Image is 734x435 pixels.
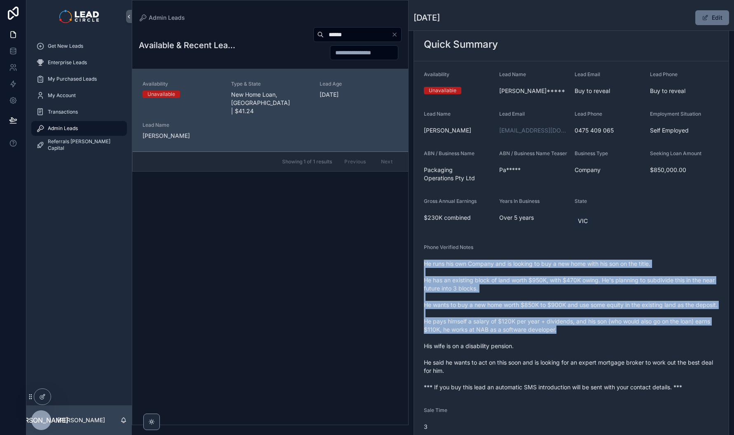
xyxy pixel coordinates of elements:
span: Lead Email [575,71,600,77]
span: Type & State [231,81,310,87]
span: Lead Phone [575,111,602,117]
a: AvailabilityUnavailableType & StateNew Home Loan, [GEOGRAPHIC_DATA] | $41.24Lead Age[DATE]Lead Na... [133,69,408,151]
a: Admin Leads [139,14,185,22]
span: Buy to reveal [575,87,643,95]
span: Self Employed [650,126,719,135]
span: State [575,198,587,204]
span: [PERSON_NAME] [143,132,221,140]
span: ABN / Business Name Teaser [499,150,567,156]
span: Buy to reveal [650,87,719,95]
a: My Purchased Leads [31,72,127,86]
span: Lead Email [499,111,525,117]
span: [PERSON_NAME] [14,415,68,425]
span: New Home Loan, [GEOGRAPHIC_DATA] | $41.24 [231,91,310,115]
span: Lead Phone [650,71,678,77]
a: Referrals [PERSON_NAME] Capital [31,137,127,152]
a: My Account [31,88,127,103]
button: Clear [391,31,401,38]
span: Lead Name [424,111,451,117]
span: Lead Name [499,71,526,77]
img: App logo [59,10,98,23]
span: [DATE] [320,91,398,99]
span: Referrals [PERSON_NAME] Capital [48,138,119,151]
a: Transactions [31,105,127,119]
span: 0475 409 065 [575,126,643,135]
a: Admin Leads [31,121,127,136]
span: Over 5 years [499,214,568,222]
div: Unavailable [147,91,175,98]
h1: [DATE] [414,12,440,23]
span: Get New Leads [48,43,83,49]
button: Edit [695,10,729,25]
span: Phone Verified Notes [424,244,473,250]
span: Company [575,166,643,174]
span: My Purchased Leads [48,76,97,82]
span: Transactions [48,109,78,115]
p: [PERSON_NAME] [58,416,105,424]
span: Employment Situation [650,111,701,117]
span: 3 [424,423,493,431]
span: My Account [48,92,76,99]
span: Availability [424,71,449,77]
span: Admin Leads [48,125,78,132]
h1: Available & Recent Leads [139,40,235,51]
span: Availability [143,81,221,87]
div: Unavailable [429,87,456,94]
span: $850,000.00 [650,166,719,174]
span: Gross Annual Earnings [424,198,477,204]
a: Get New Leads [31,39,127,54]
span: Seeking Loan Amount [650,150,701,156]
span: ABN / Business Name [424,150,475,156]
span: Business Type [575,150,608,156]
span: VIC [578,217,588,225]
span: He runs his own Company and is looking to buy a new home with his son on the title. He has an exi... [424,260,719,391]
span: Admin Leads [149,14,185,22]
div: scrollable content [26,33,132,163]
span: [PERSON_NAME] [424,126,493,135]
span: Showing 1 of 1 results [282,158,332,165]
span: Packaging Operations Pty Ltd [424,166,493,182]
span: Years In Business [499,198,540,204]
a: Enterprise Leads [31,55,127,70]
span: Lead Name [143,122,221,128]
span: Lead Age [320,81,398,87]
span: $230K combined [424,214,493,222]
h2: Quick Summary [424,38,498,51]
span: Sale Time [424,407,447,413]
span: Enterprise Leads [48,59,87,66]
a: [EMAIL_ADDRESS][DOMAIN_NAME] [499,126,568,135]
